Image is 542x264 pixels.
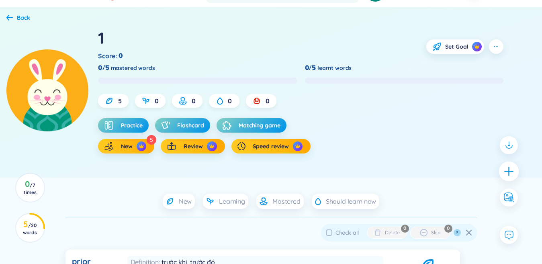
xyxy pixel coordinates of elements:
[272,197,301,206] span: Mastered
[121,121,143,129] span: Practice
[118,96,122,105] span: 5
[445,43,468,51] span: Set Goal
[98,27,104,49] div: 1
[317,63,352,72] span: learnt words
[23,222,37,235] span: / 20 words
[155,118,210,133] button: Flashcard
[98,63,109,72] div: 0/5
[177,121,204,129] span: Flashcard
[253,142,289,150] span: Speed review
[217,118,286,133] button: Matching game
[98,118,149,133] button: Practice
[503,166,515,177] span: plus
[305,63,316,72] div: 0/5
[239,121,280,129] span: Matching game
[219,197,245,206] span: Learning
[121,142,133,150] span: New
[21,181,39,195] h3: 0
[17,13,30,22] div: Back
[295,143,301,149] img: crown icon
[6,15,30,22] a: Back
[231,139,311,153] button: Speed reviewcrown icon
[454,229,461,236] button: ?
[192,96,196,105] span: 0
[426,39,484,54] button: Set Goalcrown icon
[147,135,156,145] div: 5
[474,44,480,49] img: crown icon
[139,143,144,149] img: crown icon
[98,51,125,60] div: Score :
[161,139,225,153] button: Reviewcrown icon
[209,143,215,149] img: crown icon
[21,221,39,235] h3: 5
[98,139,154,153] button: Newcrown icon
[111,63,155,72] span: mastered words
[184,142,203,150] span: Review
[266,96,270,105] span: 0
[326,197,376,206] span: Should learn now
[155,96,159,105] span: 0
[119,51,123,60] span: 0
[24,182,37,195] span: / 7 times
[335,229,359,236] span: Check all
[228,96,232,105] span: 0
[179,197,192,206] span: New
